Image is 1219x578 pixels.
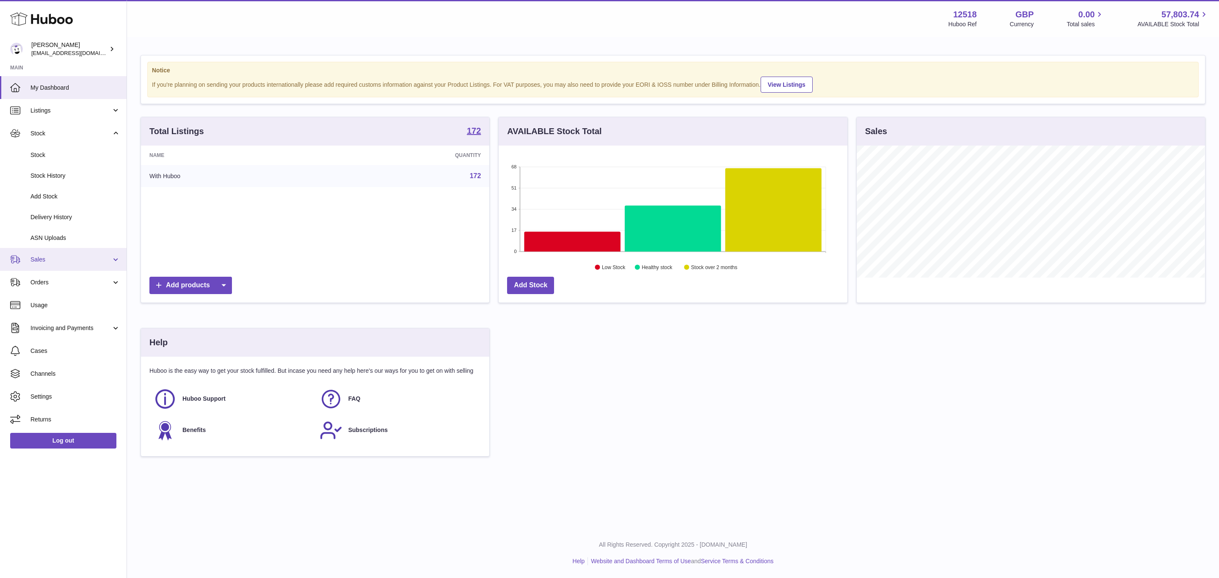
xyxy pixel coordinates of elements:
[467,127,481,135] strong: 172
[149,337,168,348] h3: Help
[1010,20,1034,28] div: Currency
[154,419,311,442] a: Benefits
[154,388,311,410] a: Huboo Support
[761,77,813,93] a: View Listings
[31,50,124,56] span: [EMAIL_ADDRESS][DOMAIN_NAME]
[588,557,773,565] li: and
[30,324,111,332] span: Invoicing and Payments
[1015,9,1034,20] strong: GBP
[30,256,111,264] span: Sales
[10,433,116,448] a: Log out
[30,129,111,138] span: Stock
[467,127,481,137] a: 172
[512,206,517,212] text: 34
[10,43,23,55] img: internalAdmin-12518@internal.huboo.com
[182,395,226,403] span: Huboo Support
[1137,20,1209,28] span: AVAILABLE Stock Total
[512,164,517,169] text: 68
[691,264,737,270] text: Stock over 2 months
[320,388,477,410] a: FAQ
[1067,20,1104,28] span: Total sales
[1078,9,1095,20] span: 0.00
[30,347,120,355] span: Cases
[30,172,120,180] span: Stock History
[149,126,204,137] h3: Total Listings
[507,277,554,294] a: Add Stock
[30,151,120,159] span: Stock
[512,185,517,190] text: 51
[573,558,585,564] a: Help
[1137,9,1209,28] a: 57,803.74 AVAILABLE Stock Total
[141,165,325,187] td: With Huboo
[134,541,1212,549] p: All Rights Reserved. Copyright 2025 - [DOMAIN_NAME]
[949,20,977,28] div: Huboo Ref
[1067,9,1104,28] a: 0.00 Total sales
[30,234,120,242] span: ASN Uploads
[514,249,517,254] text: 0
[30,278,111,286] span: Orders
[320,419,477,442] a: Subscriptions
[642,264,673,270] text: Healthy stock
[30,84,120,92] span: My Dashboard
[182,426,206,434] span: Benefits
[470,172,481,179] a: 172
[865,126,887,137] h3: Sales
[591,558,691,564] a: Website and Dashboard Terms of Use
[701,558,774,564] a: Service Terms & Conditions
[30,393,120,401] span: Settings
[149,277,232,294] a: Add products
[30,370,120,378] span: Channels
[30,416,120,424] span: Returns
[30,301,120,309] span: Usage
[507,126,601,137] h3: AVAILABLE Stock Total
[348,395,361,403] span: FAQ
[325,146,489,165] th: Quantity
[152,66,1194,74] strong: Notice
[1161,9,1199,20] span: 57,803.74
[512,228,517,233] text: 17
[30,193,120,201] span: Add Stock
[30,107,111,115] span: Listings
[602,264,626,270] text: Low Stock
[149,367,481,375] p: Huboo is the easy way to get your stock fulfilled. But incase you need any help here's our ways f...
[152,75,1194,93] div: If you're planning on sending your products internationally please add required customs informati...
[348,426,388,434] span: Subscriptions
[141,146,325,165] th: Name
[31,41,108,57] div: [PERSON_NAME]
[953,9,977,20] strong: 12518
[30,213,120,221] span: Delivery History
